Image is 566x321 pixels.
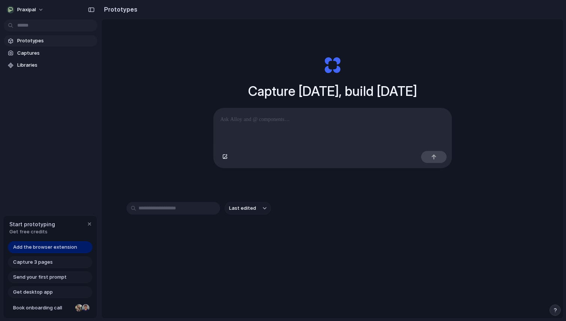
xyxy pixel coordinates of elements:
h1: Capture [DATE], build [DATE] [248,81,417,101]
a: Prototypes [4,35,97,46]
button: praxipal [4,4,48,16]
span: Captures [17,49,94,57]
div: Nicole Kubica [74,303,83,312]
div: Christian Iacullo [81,303,90,312]
span: Capture 3 pages [13,258,53,266]
a: Add the browser extension [8,241,92,253]
span: Prototypes [17,37,94,45]
a: Book onboarding call [8,302,92,314]
span: Send your first prompt [13,273,67,281]
a: Captures [4,48,97,59]
h2: Prototypes [101,5,137,14]
span: praxipal [17,6,36,13]
span: Start prototyping [9,220,55,228]
span: Add the browser extension [13,243,77,251]
a: Get desktop app [8,286,92,298]
span: Last edited [229,205,256,212]
a: Libraries [4,60,97,71]
span: Book onboarding call [13,304,72,312]
span: Get free credits [9,228,55,236]
span: Get desktop app [13,288,53,296]
button: Last edited [225,202,271,215]
span: Libraries [17,61,94,69]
